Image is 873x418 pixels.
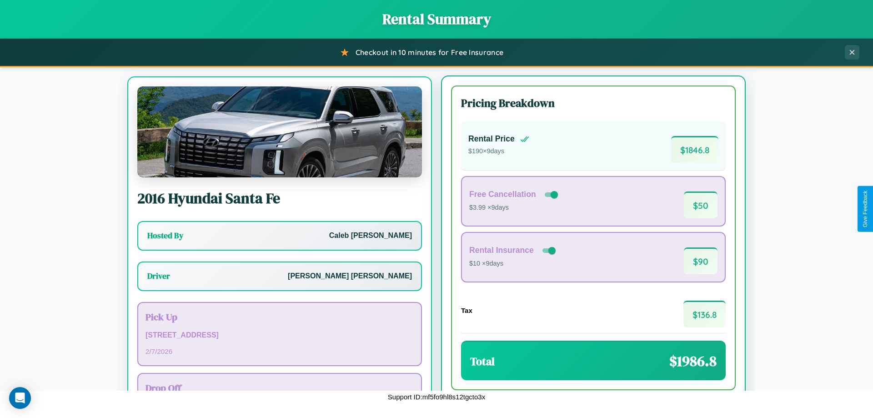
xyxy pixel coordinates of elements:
span: $ 1846.8 [671,136,718,163]
h3: Drop Off [145,381,414,394]
h2: 2016 Hyundai Santa Fe [137,188,422,208]
p: Support ID: mf5fo9hl8s12tgcto3x [388,391,485,403]
span: $ 136.8 [683,301,726,327]
span: $ 50 [684,191,717,218]
h3: Pick Up [145,310,414,323]
span: $ 1986.8 [669,351,717,371]
h4: Tax [461,307,472,314]
p: [PERSON_NAME] [PERSON_NAME] [288,270,412,283]
p: $3.99 × 9 days [469,202,560,214]
span: Checkout in 10 minutes for Free Insurance [356,48,503,57]
p: $10 × 9 days [469,258,557,270]
h4: Rental Price [468,134,515,144]
span: $ 90 [684,247,717,274]
p: $ 190 × 9 days [468,146,529,157]
p: [STREET_ADDRESS] [145,329,414,342]
div: Open Intercom Messenger [9,387,31,409]
h3: Hosted By [147,230,183,241]
p: 2 / 7 / 2026 [145,345,414,358]
img: Hyundai Santa Fe [137,86,422,177]
p: Caleb [PERSON_NAME] [329,229,412,242]
div: Give Feedback [862,191,868,227]
h3: Pricing Breakdown [461,96,726,111]
h4: Free Cancellation [469,190,536,199]
h3: Driver [147,271,170,282]
h1: Rental Summary [9,9,864,29]
h4: Rental Insurance [469,246,534,255]
h3: Total [470,354,495,369]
